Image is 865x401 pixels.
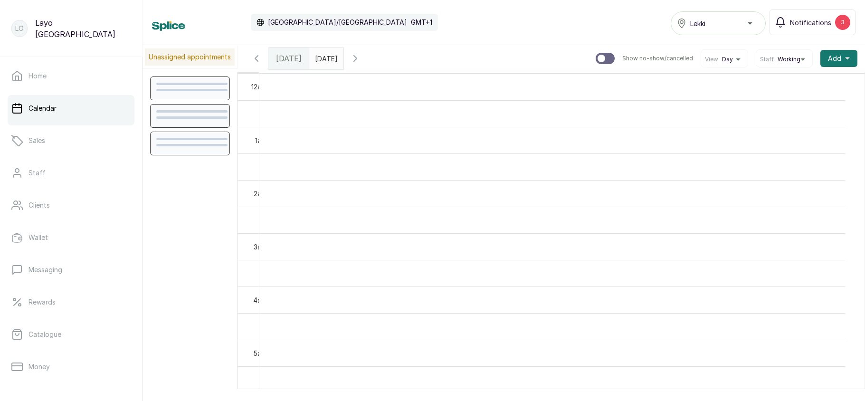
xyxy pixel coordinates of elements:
[705,56,718,63] span: View
[8,160,134,186] a: Staff
[29,330,61,339] p: Catalogue
[411,18,432,27] p: GMT+1
[8,257,134,283] a: Messaging
[770,10,855,35] button: Notifications3
[671,11,766,35] button: Lekki
[722,56,733,63] span: Day
[8,321,134,348] a: Catalogue
[251,348,268,358] div: 5am
[268,48,309,69] div: [DATE]
[790,18,831,28] span: Notifications
[690,19,705,29] span: Lekki
[828,54,841,63] span: Add
[253,135,268,145] div: 1am
[820,50,857,67] button: Add
[8,353,134,380] a: Money
[29,265,62,275] p: Messaging
[760,56,774,63] span: Staff
[622,55,693,62] p: Show no-show/cancelled
[29,297,56,307] p: Rewards
[29,168,46,178] p: Staff
[705,56,744,63] button: ViewDay
[29,104,57,113] p: Calendar
[8,127,134,154] a: Sales
[35,17,131,40] p: Layo [GEOGRAPHIC_DATA]
[249,82,268,92] div: 12am
[760,56,808,63] button: StaffWorking
[8,192,134,219] a: Clients
[15,24,24,33] p: LO
[778,56,800,63] span: Working
[268,18,407,27] p: [GEOGRAPHIC_DATA]/[GEOGRAPHIC_DATA]
[29,136,45,145] p: Sales
[8,224,134,251] a: Wallet
[29,362,50,372] p: Money
[276,53,302,64] span: [DATE]
[29,200,50,210] p: Clients
[8,289,134,315] a: Rewards
[29,233,48,242] p: Wallet
[251,295,268,305] div: 4am
[29,71,47,81] p: Home
[145,48,235,66] p: Unassigned appointments
[252,242,268,252] div: 3am
[8,95,134,122] a: Calendar
[8,63,134,89] a: Home
[252,189,268,199] div: 2am
[835,15,850,30] div: 3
